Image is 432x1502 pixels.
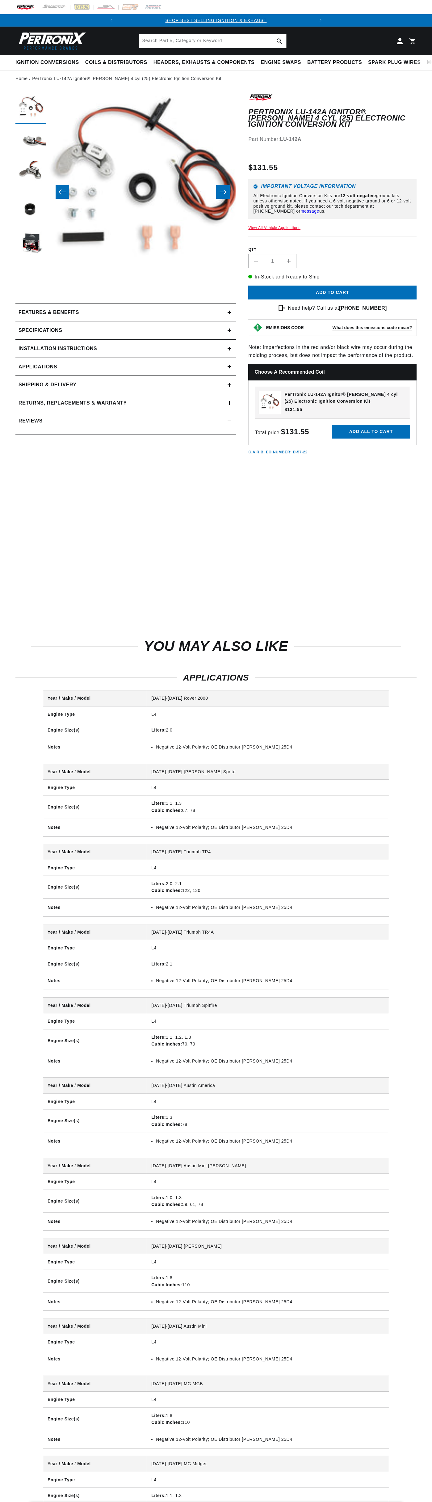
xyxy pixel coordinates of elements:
[43,860,147,876] th: Engine Type
[156,977,384,984] li: Negative 12-Volt Polarity; OE Distributor [PERSON_NAME] 25D4
[147,1029,389,1052] td: 1.1, 1.2, 1.3 70, 79
[156,824,384,831] li: Negative 12-Volt Polarity; OE Distributor [PERSON_NAME] 25D4
[151,1282,182,1287] strong: Cubic Inches:
[43,706,147,722] th: Engine Type
[43,998,147,1013] th: Year / Make / Model
[339,305,387,311] strong: [PHONE_NUMBER]
[43,1293,147,1311] th: Notes
[43,1029,147,1052] th: Engine Size(s)
[248,273,417,281] p: In-Stock and Ready to Ship
[156,1218,384,1225] li: Negative 12-Volt Polarity; OE Distributor [PERSON_NAME] 25D4
[147,722,389,738] td: 2.0
[43,1158,147,1174] th: Year / Make / Model
[43,1472,147,1487] th: Engine Type
[15,75,417,82] nav: breadcrumbs
[300,209,319,214] a: message
[19,363,57,371] span: Applications
[156,1058,384,1064] li: Negative 12-Volt Polarity; OE Distributor [PERSON_NAME] 25D4
[43,1174,147,1190] th: Engine Type
[15,412,236,430] summary: Reviews
[284,406,302,413] span: $131.55
[118,17,314,24] div: 1 of 2
[288,304,387,312] p: Need help? Call us at
[19,381,77,389] h2: Shipping & Delivery
[19,417,43,425] h2: Reviews
[82,55,150,70] summary: Coils & Distributors
[151,1195,166,1200] strong: Liters:
[156,1436,384,1443] li: Negative 12-Volt Polarity; OE Distributor [PERSON_NAME] 25D4
[43,1078,147,1093] th: Year / Make / Model
[156,1298,384,1305] li: Negative 12-Volt Polarity; OE Distributor [PERSON_NAME] 25D4
[43,1376,147,1392] th: Year / Make / Model
[273,34,286,48] button: Search Part #, Category or Keyword
[43,1052,147,1070] th: Notes
[43,898,147,916] th: Notes
[151,801,166,806] strong: Liters:
[147,844,389,860] td: [DATE]-[DATE] Triumph TR4
[365,55,424,70] summary: Spark Plug Wires
[147,940,389,956] td: L4
[151,1202,182,1207] strong: Cubic Inches:
[248,135,417,143] div: Part Number:
[43,764,147,780] th: Year / Make / Model
[43,1190,147,1212] th: Engine Size(s)
[43,1407,147,1430] th: Engine Size(s)
[280,137,301,142] strong: LU-142A
[105,14,118,27] button: Translation missing: en.sections.announcements.previous_announcement
[281,427,309,436] strong: $131.55
[15,394,236,412] summary: Returns, Replacements & Warranty
[147,1238,389,1254] td: [DATE]-[DATE] [PERSON_NAME]
[43,1270,147,1293] th: Engine Size(s)
[15,161,46,192] button: Load image 3 in gallery view
[15,195,46,226] button: Load image 4 in gallery view
[118,17,314,24] div: Announcement
[43,972,147,990] th: Notes
[216,185,230,199] button: Slide right
[43,780,147,796] th: Engine Type
[31,640,401,652] h2: You may also like
[248,226,300,230] a: View All Vehicle Applications
[147,1392,389,1407] td: L4
[266,325,412,330] button: EMISSIONS CODEWhat does this emissions code mean?
[15,674,417,681] h2: Applications
[19,345,97,353] h2: Installation instructions
[151,1042,182,1046] strong: Cubic Inches:
[43,690,147,706] th: Year / Make / Model
[43,1318,147,1334] th: Year / Make / Model
[147,860,389,876] td: L4
[147,1472,389,1487] td: L4
[368,59,421,66] span: Spark Plug Wires
[147,764,389,780] td: [DATE]-[DATE] [PERSON_NAME] Sprite
[255,430,309,435] span: Total price:
[156,744,384,750] li: Negative 12-Volt Polarity; OE Distributor [PERSON_NAME] 25D4
[15,321,236,339] summary: Specifications
[147,1334,389,1350] td: L4
[253,184,412,189] h6: Important Voltage Information
[15,127,46,158] button: Load image 2 in gallery view
[43,1238,147,1254] th: Year / Make / Model
[151,808,182,813] strong: Cubic Inches:
[147,924,389,940] td: [DATE]-[DATE] Triumph TR4A
[147,1318,389,1334] td: [DATE]-[DATE] Austin Mini
[147,1078,389,1093] td: [DATE]-[DATE] Austin America
[43,1350,147,1368] th: Notes
[151,1420,182,1425] strong: Cubic Inches:
[147,1376,389,1392] td: [DATE]-[DATE] MG MGB
[43,1093,147,1109] th: Engine Type
[43,738,147,756] th: Notes
[147,1190,389,1212] td: 1.0, 1.3 59, 61, 78
[43,818,147,836] th: Notes
[147,1254,389,1270] td: L4
[147,956,389,972] td: 2.1
[248,247,417,252] label: QTY
[43,796,147,818] th: Engine Size(s)
[151,1493,166,1498] strong: Liters:
[43,1254,147,1270] th: Engine Type
[147,998,389,1013] td: [DATE]-[DATE] Triumph Spitfire
[151,888,182,893] strong: Cubic Inches:
[147,690,389,706] td: [DATE]-[DATE] Rover 2000
[147,780,389,796] td: L4
[43,1392,147,1407] th: Engine Type
[43,1334,147,1350] th: Engine Type
[151,1275,166,1280] strong: Liters:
